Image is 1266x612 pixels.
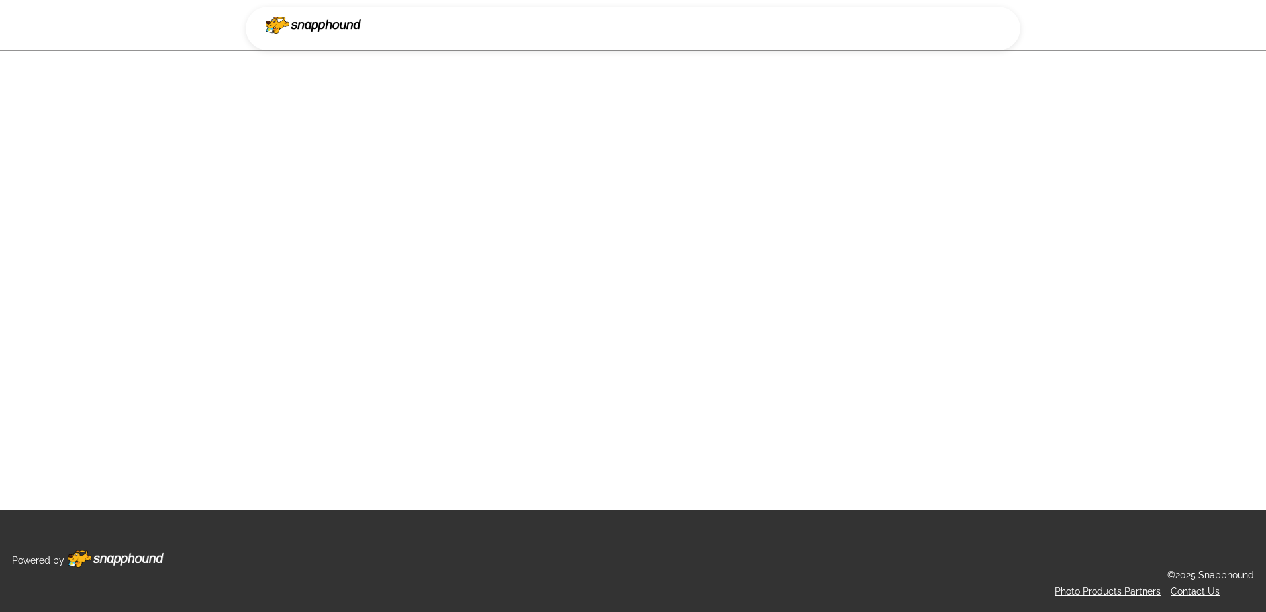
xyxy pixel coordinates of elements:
a: Photo Products Partners [1055,586,1161,597]
p: Powered by [12,552,64,569]
img: Footer [68,550,164,568]
a: Contact Us [1171,586,1220,597]
img: Snapphound Logo [266,17,361,34]
p: ©2025 Snapphound [1167,567,1254,584]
